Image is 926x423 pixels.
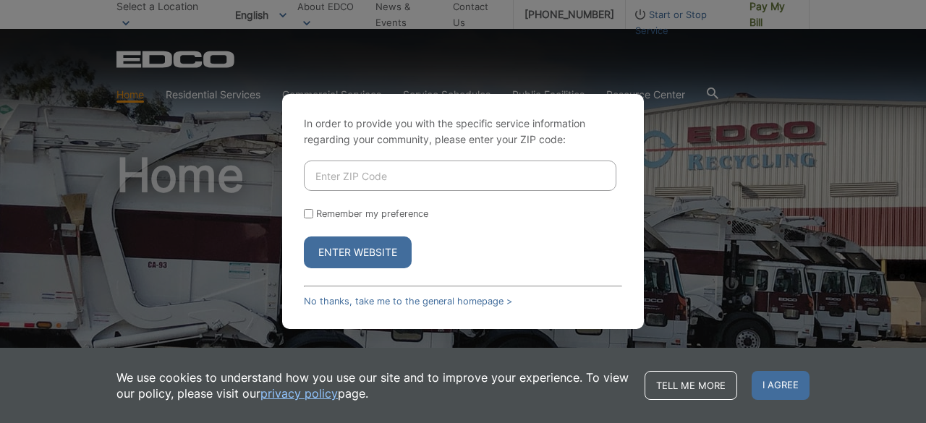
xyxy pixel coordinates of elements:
[116,369,630,401] p: We use cookies to understand how you use our site and to improve your experience. To view our pol...
[304,161,616,191] input: Enter ZIP Code
[316,208,428,219] label: Remember my preference
[752,371,810,400] span: I agree
[260,385,338,401] a: privacy policy
[304,116,622,148] p: In order to provide you with the specific service information regarding your community, please en...
[304,296,512,307] a: No thanks, take me to the general homepage >
[304,236,412,268] button: Enter Website
[645,371,737,400] a: Tell me more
